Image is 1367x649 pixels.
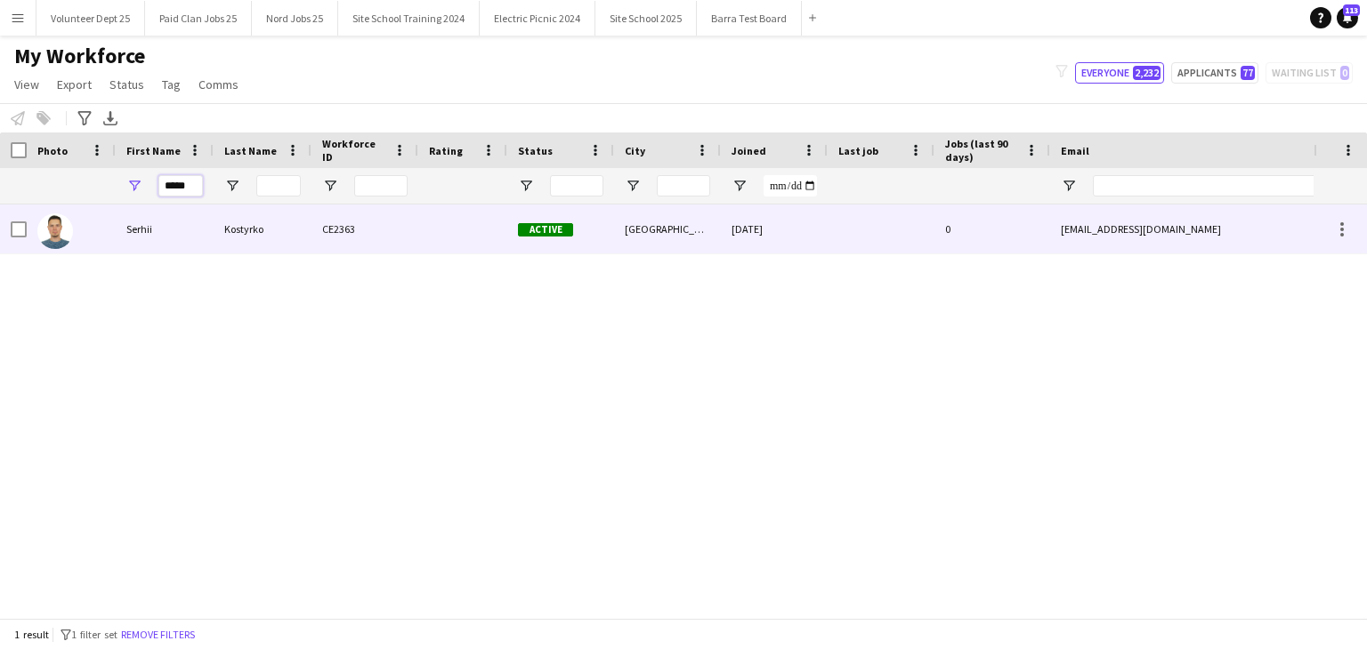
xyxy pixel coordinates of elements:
span: 77 [1241,66,1255,80]
input: Joined Filter Input [764,175,817,196]
button: Open Filter Menu [224,178,240,194]
span: City [625,144,645,157]
app-action-btn: Export XLSX [100,108,121,129]
img: Serhii Kostyrko [37,213,73,249]
input: Status Filter Input [550,175,603,196]
button: Volunteer Dept 25 [36,1,145,36]
button: Applicants77 [1171,62,1258,84]
button: Nord Jobs 25 [252,1,338,36]
div: Kostyrko [214,204,311,253]
button: Open Filter Menu [322,178,338,194]
app-action-btn: Advanced filters [74,108,95,129]
span: Comms [198,76,239,92]
span: Active [518,223,573,236]
a: Comms [191,73,246,96]
button: Site School 2025 [595,1,697,36]
span: My Workforce [14,43,145,69]
span: View [14,76,39,92]
button: Electric Picnic 2024 [480,1,595,36]
button: Barra Test Board [697,1,802,36]
button: Remove filters [117,625,198,645]
a: Export [50,73,99,96]
button: Open Filter Menu [732,178,748,194]
span: Status [109,76,144,92]
span: Last job [838,144,878,157]
span: Export [57,76,92,92]
button: Site School Training 2024 [338,1,480,36]
span: Jobs (last 90 days) [945,137,1018,164]
span: Status [518,144,553,157]
input: Workforce ID Filter Input [354,175,408,196]
span: Photo [37,144,68,157]
span: First Name [126,144,181,157]
a: Status [102,73,151,96]
div: 0 [934,204,1050,253]
div: CE2363 [311,204,418,253]
span: 113 [1343,4,1360,16]
span: 2,232 [1133,66,1161,80]
span: 1 filter set [71,628,117,641]
span: Last Name [224,144,277,157]
button: Paid Clan Jobs 25 [145,1,252,36]
div: Serhii [116,204,214,253]
div: [GEOGRAPHIC_DATA] [614,204,721,253]
button: Open Filter Menu [126,178,142,194]
input: City Filter Input [657,175,710,196]
span: Joined [732,144,766,157]
a: Tag [155,73,188,96]
input: Last Name Filter Input [256,175,301,196]
a: 113 [1337,7,1358,28]
span: Workforce ID [322,137,386,164]
button: Open Filter Menu [1061,178,1077,194]
span: Tag [162,76,181,92]
span: Email [1061,144,1089,157]
a: View [7,73,46,96]
input: First Name Filter Input [158,175,203,196]
button: Open Filter Menu [518,178,534,194]
span: Rating [429,144,463,157]
div: [DATE] [721,204,828,253]
button: Open Filter Menu [625,178,641,194]
button: Everyone2,232 [1075,62,1164,84]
